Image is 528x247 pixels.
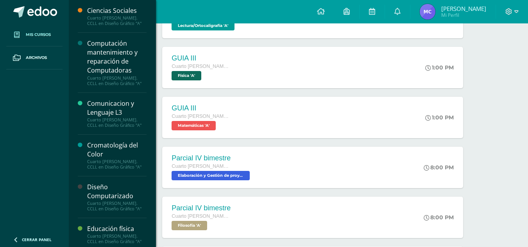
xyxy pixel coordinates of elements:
div: Cuarto [PERSON_NAME]. CCLL en Diseño Gráfico "A" [87,75,147,86]
span: Mis cursos [26,32,51,38]
span: Lectura/Ortocaligrafía 'A' [172,21,234,30]
div: Parcial IV bimestre [172,204,231,212]
span: Cuarto [PERSON_NAME]. CCLL en Diseño Gráfico [172,163,230,169]
span: Filosofía 'A' [172,221,207,230]
div: Diseño Computarizado [87,183,147,201]
span: Mi Perfil [441,12,486,18]
div: 8:00 PM [424,214,454,221]
div: 8:00 PM [424,164,454,171]
div: Cuarto [PERSON_NAME]. CCLL en Diseño Gráfico "A" [87,201,147,211]
span: Cuarto [PERSON_NAME]. CCLL en Diseño Gráfico [172,114,230,119]
a: Educación físicaCuarto [PERSON_NAME]. CCLL en Diseño Gráfico "A" [87,224,147,244]
img: 0aec00e1ef5cc27230ddd548fcfdc0fc.png [420,4,435,20]
a: Computación mantenimiento y reparación de ComputadorasCuarto [PERSON_NAME]. CCLL en Diseño Gráfic... [87,39,147,86]
div: Cuarto [PERSON_NAME]. CCLL en Diseño Gráfico "A" [87,159,147,170]
div: 1:00 PM [425,64,454,71]
span: Cuarto [PERSON_NAME]. CCLL en Diseño Gráfico [172,64,230,69]
span: Matemáticas 'A' [172,121,216,130]
div: Cromatología del Color [87,141,147,159]
div: Comunicacion y Lenguaje L3 [87,99,147,117]
div: Ciencias Sociales [87,6,147,15]
span: [PERSON_NAME] [441,5,486,12]
div: Cuarto [PERSON_NAME]. CCLL en Diseño Gráfico "A" [87,15,147,26]
a: Archivos [6,46,63,69]
a: Diseño ComputarizadoCuarto [PERSON_NAME]. CCLL en Diseño Gráfico "A" [87,183,147,211]
span: Cuarto [PERSON_NAME]. CCLL en Diseño Gráfico [172,213,230,219]
span: Física 'A' [172,71,201,80]
div: 1:00 PM [425,114,454,121]
div: Cuarto [PERSON_NAME]. CCLL en Diseño Gráfico "A" [87,233,147,244]
a: Comunicacion y Lenguaje L3Cuarto [PERSON_NAME]. CCLL en Diseño Gráfico "A" [87,99,147,128]
span: Archivos [26,55,47,61]
div: GUIA III [172,54,230,62]
div: Cuarto [PERSON_NAME]. CCLL en Diseño Gráfico "A" [87,117,147,128]
span: Cerrar panel [22,237,52,242]
a: Mis cursos [6,23,63,46]
span: Elaboración y Gestión de proyectos 'A' [172,171,250,180]
div: Computación mantenimiento y reparación de Computadoras [87,39,147,75]
div: Educación física [87,224,147,233]
div: GUIA III [172,104,230,112]
a: Ciencias SocialesCuarto [PERSON_NAME]. CCLL en Diseño Gráfico "A" [87,6,147,26]
a: Cromatología del ColorCuarto [PERSON_NAME]. CCLL en Diseño Gráfico "A" [87,141,147,170]
div: Parcial IV bimestre [172,154,252,162]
